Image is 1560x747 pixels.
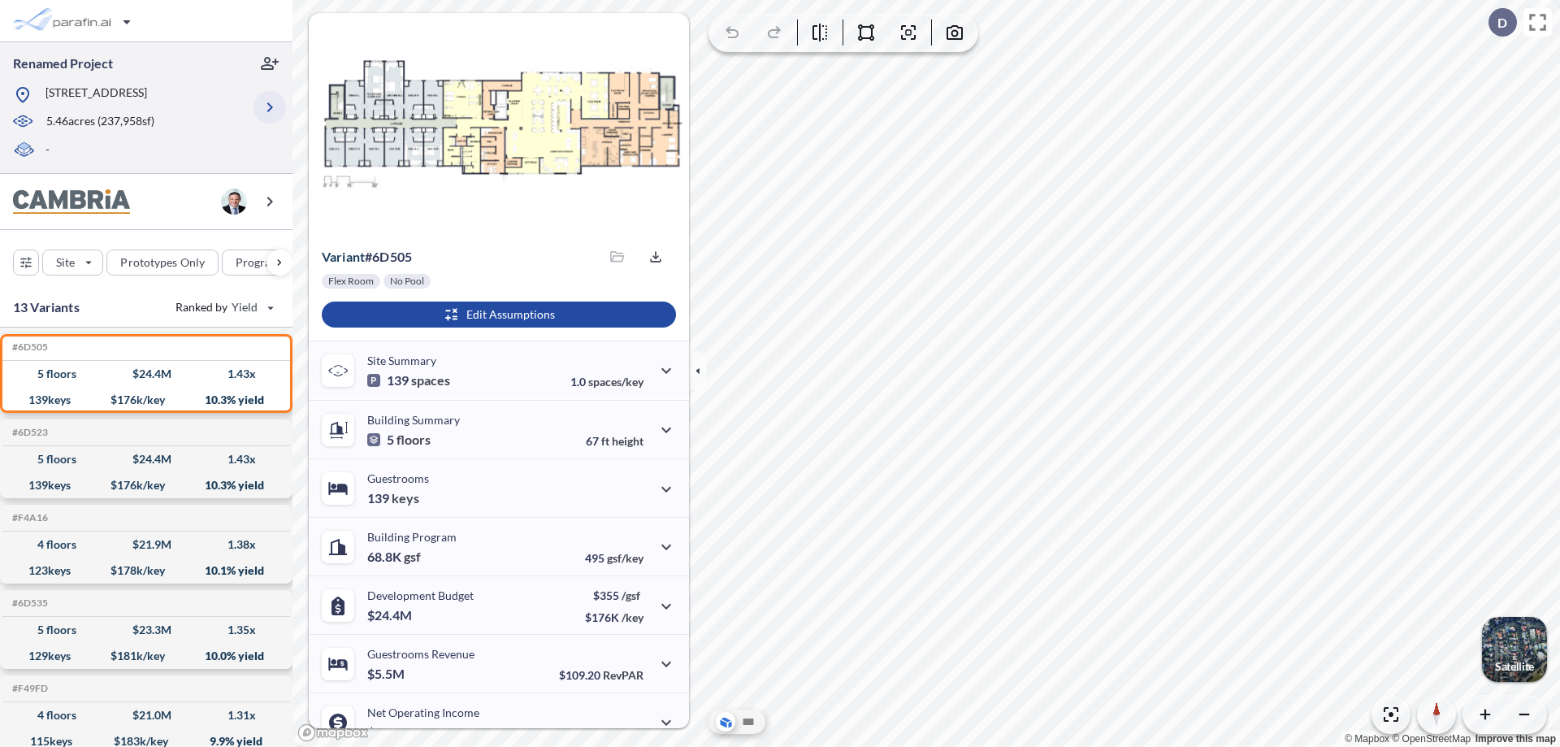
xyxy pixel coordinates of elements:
p: 67 [586,434,643,448]
h5: Click to copy the code [9,512,48,523]
span: height [612,434,643,448]
img: user logo [221,189,247,215]
span: spaces [411,372,450,389]
p: Guestrooms [367,471,429,485]
p: D [1497,15,1507,30]
p: 45.0% [574,727,643,740]
a: Improve this map [1475,733,1556,745]
p: $2.5M [367,724,407,740]
p: - [45,141,50,160]
p: 139 [367,372,450,389]
p: Program [236,254,281,271]
p: 68.8K [367,549,421,565]
p: Site Summary [367,354,436,367]
p: Satellite [1495,660,1534,673]
span: RevPAR [603,668,643,682]
p: Guestrooms Revenue [367,647,474,661]
button: Switcher ImageSatellite [1482,617,1547,682]
p: 139 [367,490,419,506]
p: 13 Variants [13,297,80,317]
p: 495 [585,551,643,565]
span: Yield [232,299,258,315]
p: 5 [367,432,431,448]
h5: Click to copy the code [9,341,48,353]
p: [STREET_ADDRESS] [45,85,147,105]
img: Switcher Image [1482,617,1547,682]
h5: Click to copy the code [9,683,48,694]
p: Renamed Project [13,54,113,72]
p: 1.0 [570,375,643,389]
span: floors [396,432,431,448]
img: BrandImage [13,189,130,215]
p: Building Summary [367,413,460,427]
p: Site [56,254,75,271]
button: Prototypes Only [106,250,219,276]
p: 5.46 acres ( 237,958 sf) [46,113,154,131]
p: Edit Assumptions [466,306,555,323]
span: ft [601,434,609,448]
span: /key [622,610,643,624]
p: Building Program [367,530,457,544]
p: Prototypes Only [120,254,205,271]
button: Site [42,250,103,276]
span: /gsf [622,588,640,602]
button: Site Plan [739,712,758,732]
p: # 6d505 [322,249,412,265]
button: Program [222,250,310,276]
p: No Pool [390,275,424,288]
p: $24.4M [367,607,414,623]
button: Edit Assumptions [322,302,676,328]
h5: Click to copy the code [9,597,48,609]
p: Development Budget [367,588,474,602]
h5: Click to copy the code [9,427,48,438]
span: gsf [404,549,421,565]
p: Net Operating Income [367,706,479,719]
p: $355 [585,588,643,602]
a: Mapbox [1345,733,1389,745]
span: gsf/key [607,551,643,565]
a: OpenStreetMap [1392,733,1471,745]
p: $176K [585,610,643,624]
p: $109.20 [559,668,643,682]
span: keys [392,490,419,506]
button: Ranked by Yield [162,294,284,320]
a: Mapbox homepage [297,723,369,742]
span: spaces/key [588,375,643,389]
span: margin [608,727,643,740]
button: Aerial View [716,712,735,732]
span: Variant [322,249,365,264]
p: Flex Room [328,275,374,288]
p: $5.5M [367,666,407,682]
